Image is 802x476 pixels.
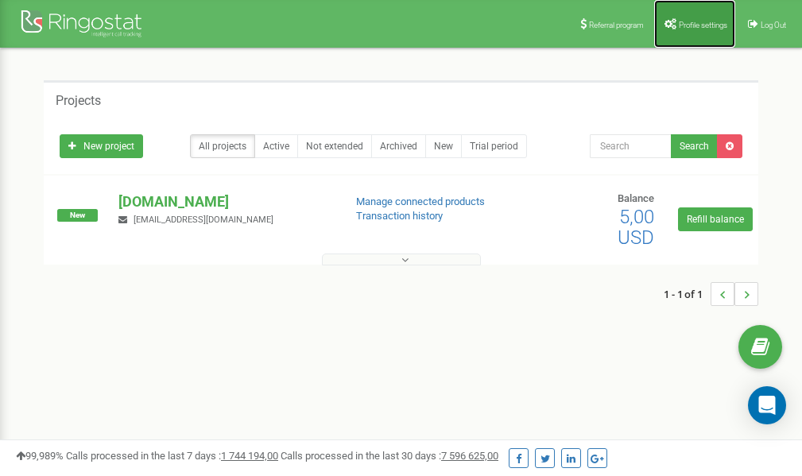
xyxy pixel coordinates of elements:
[134,215,273,225] span: [EMAIL_ADDRESS][DOMAIN_NAME]
[748,386,786,424] div: Open Intercom Messenger
[56,94,101,108] h5: Projects
[589,21,644,29] span: Referral program
[618,206,654,249] span: 5,00 USD
[356,210,443,222] a: Transaction history
[461,134,527,158] a: Trial period
[221,450,278,462] u: 1 744 194,00
[441,450,498,462] u: 7 596 625,00
[118,192,330,212] p: [DOMAIN_NAME]
[590,134,672,158] input: Search
[664,266,758,322] nav: ...
[66,450,278,462] span: Calls processed in the last 7 days :
[679,21,727,29] span: Profile settings
[60,134,143,158] a: New project
[281,450,498,462] span: Calls processed in the last 30 days :
[356,195,485,207] a: Manage connected products
[297,134,372,158] a: Not extended
[678,207,753,231] a: Refill balance
[254,134,298,158] a: Active
[371,134,426,158] a: Archived
[190,134,255,158] a: All projects
[671,134,718,158] button: Search
[664,282,711,306] span: 1 - 1 of 1
[425,134,462,158] a: New
[57,209,98,222] span: New
[761,21,786,29] span: Log Out
[618,192,654,204] span: Balance
[16,450,64,462] span: 99,989%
